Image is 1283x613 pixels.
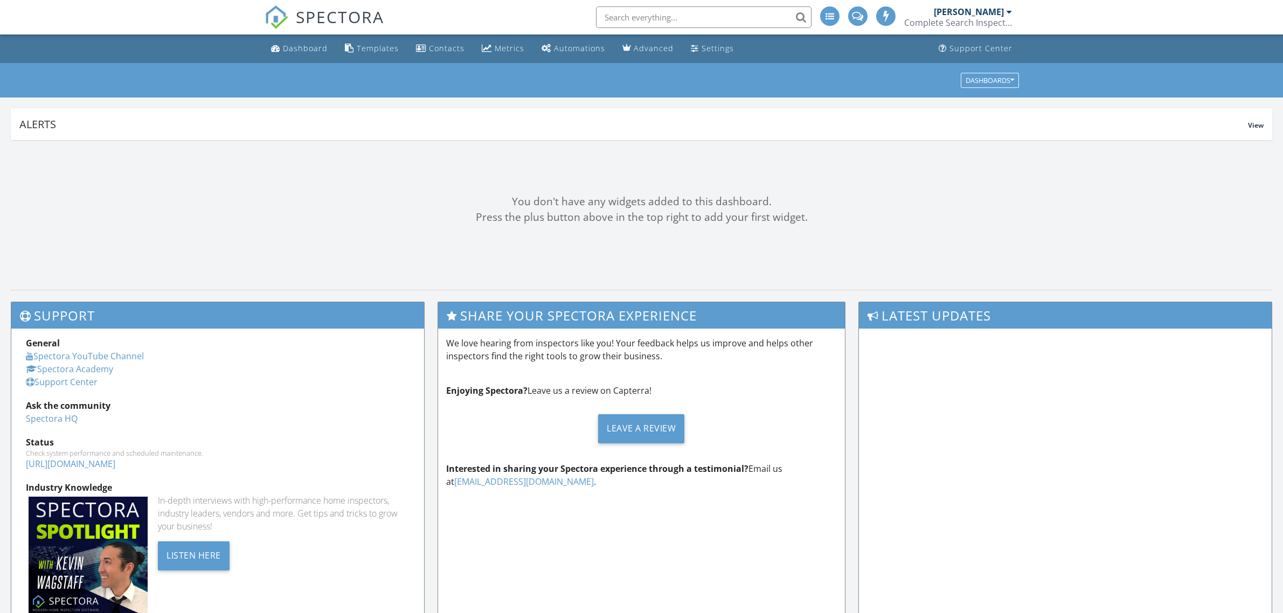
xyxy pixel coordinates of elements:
div: Complete Search Inspection LLC [904,17,1012,28]
div: Status [26,436,410,449]
div: Settings [702,43,734,53]
strong: General [26,337,60,349]
div: Alerts [19,117,1248,131]
div: Listen Here [158,541,230,570]
a: Settings [686,39,738,59]
span: View [1248,121,1264,130]
div: Leave a Review [598,414,684,443]
a: Support Center [934,39,1017,59]
a: Advanced [618,39,678,59]
a: Templates [341,39,403,59]
div: Contacts [429,43,464,53]
a: Automations (Advanced) [537,39,609,59]
a: Spectora YouTube Channel [26,350,144,362]
a: Spectora Academy [26,363,113,375]
a: [URL][DOMAIN_NAME] [26,458,115,470]
button: Dashboards [961,73,1019,88]
div: Dashboards [966,76,1014,84]
a: Support Center [26,376,98,388]
strong: Enjoying Spectora? [446,385,528,396]
a: [EMAIL_ADDRESS][DOMAIN_NAME] [454,476,594,487]
p: Leave us a review on Capterra! [446,384,836,397]
div: Check system performance and scheduled maintenance. [26,449,410,457]
div: Advanced [634,43,674,53]
strong: Interested in sharing your Spectora experience through a testimonial? [446,463,748,475]
h3: Latest Updates [859,302,1272,329]
p: We love hearing from inspectors like you! Your feedback helps us improve and helps other inspecto... [446,337,836,363]
div: [PERSON_NAME] [934,6,1004,17]
a: Contacts [412,39,469,59]
a: Spectora HQ [26,413,78,424]
a: SPECTORA [265,15,384,37]
input: Search everything... [596,6,812,28]
img: The Best Home Inspection Software - Spectora [265,5,288,29]
div: Metrics [495,43,524,53]
div: You don't have any widgets added to this dashboard. [11,194,1272,210]
div: Automations [554,43,605,53]
a: Leave a Review [446,406,836,451]
div: Support Center [949,43,1012,53]
a: Dashboard [267,39,332,59]
h3: Share Your Spectora Experience [438,302,844,329]
div: In-depth interviews with high-performance home inspectors, industry leaders, vendors and more. Ge... [158,494,410,533]
div: Dashboard [283,43,328,53]
div: Press the plus button above in the top right to add your first widget. [11,210,1272,225]
a: Listen Here [158,549,230,561]
div: Industry Knowledge [26,481,410,494]
span: SPECTORA [296,5,384,28]
div: Templates [357,43,399,53]
h3: Support [11,302,424,329]
div: Ask the community [26,399,410,412]
p: Email us at . [446,462,836,488]
a: Metrics [477,39,529,59]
